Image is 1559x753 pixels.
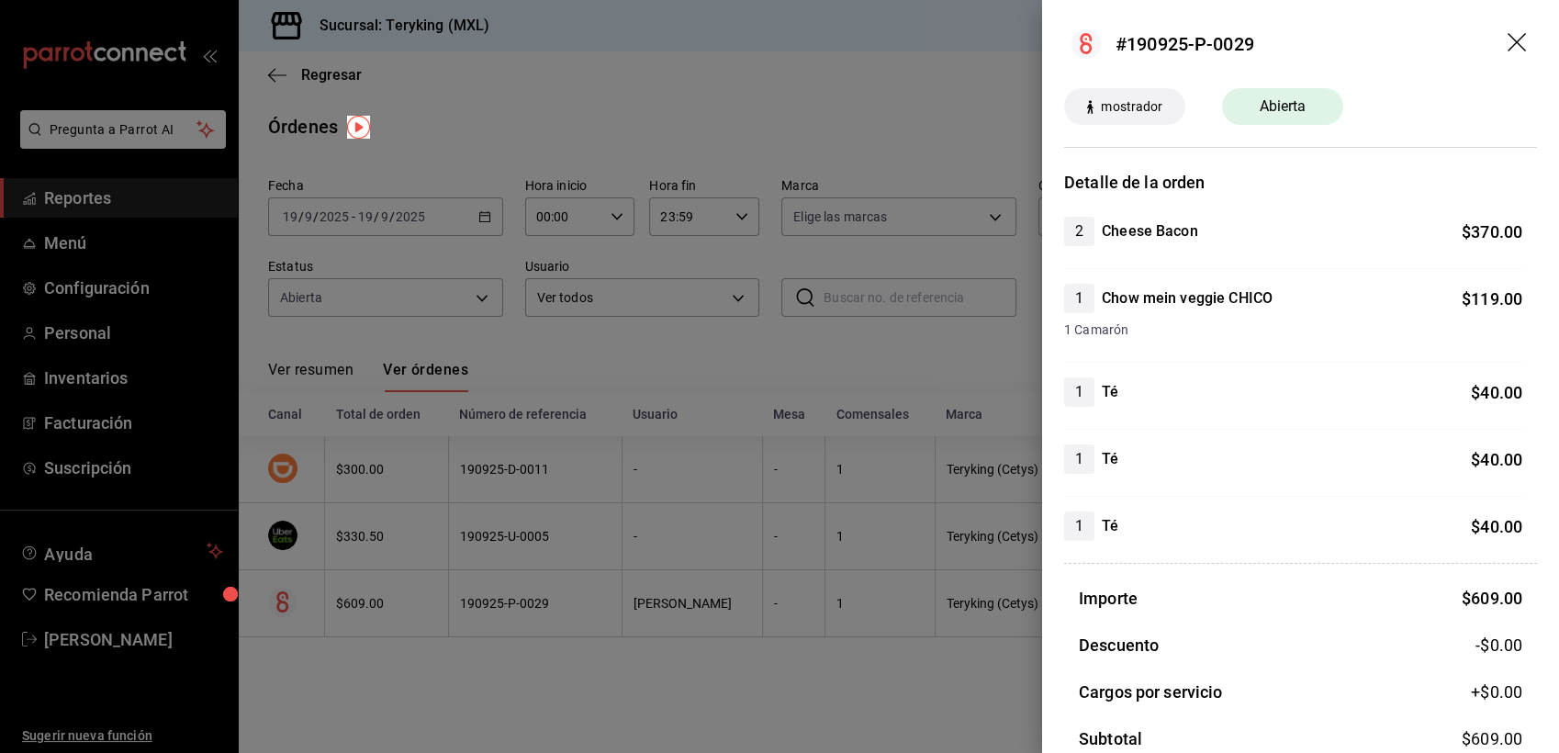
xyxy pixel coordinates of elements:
span: +$ 0.00 [1471,680,1522,704]
span: 1 Camarón [1064,320,1522,340]
span: mostrador [1094,97,1170,117]
button: drag [1508,33,1530,55]
span: 1 [1064,448,1094,470]
span: -$0.00 [1475,633,1522,657]
h4: Chow mein veggie CHICO [1102,287,1273,309]
span: Abierta [1249,96,1318,118]
h3: Importe [1079,586,1138,611]
h4: Té [1102,381,1118,403]
span: 1 [1064,515,1094,537]
span: $ 370.00 [1462,222,1522,242]
span: $ 609.00 [1462,589,1522,608]
span: 2 [1064,220,1094,242]
span: 1 [1064,287,1094,309]
span: $ 119.00 [1462,289,1522,309]
h4: Té [1102,448,1118,470]
h3: Detalle de la orden [1064,170,1537,195]
span: $ 40.00 [1471,383,1522,402]
span: 1 [1064,381,1094,403]
span: $ 40.00 [1471,517,1522,536]
img: Tooltip marker [347,116,370,139]
h4: Té [1102,515,1118,537]
h4: Cheese Bacon [1102,220,1198,242]
h3: Cargos por servicio [1079,680,1223,704]
span: $ 40.00 [1471,450,1522,469]
h3: Subtotal [1079,726,1142,751]
h3: Descuento [1079,633,1159,657]
span: $ 609.00 [1462,729,1522,748]
div: #190925-P-0029 [1116,30,1254,58]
